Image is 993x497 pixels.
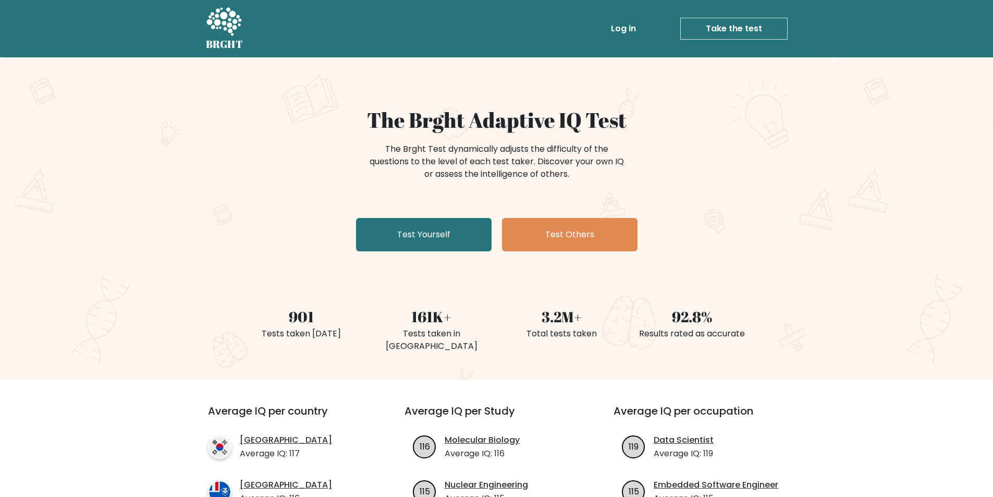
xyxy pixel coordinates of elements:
[633,328,751,340] div: Results rated as accurate
[654,434,714,446] a: Data Scientist
[356,218,492,251] a: Test Yourself
[420,440,430,452] text: 116
[366,143,627,180] div: The Brght Test dynamically adjusts the difficulty of the questions to the level of each test take...
[420,485,430,497] text: 115
[242,328,360,340] div: Tests taken [DATE]
[206,38,243,51] h5: BRGHT
[373,328,491,353] div: Tests taken in [GEOGRAPHIC_DATA]
[503,306,621,328] div: 3.2M+
[404,405,589,430] h3: Average IQ per Study
[629,440,639,452] text: 119
[680,18,788,40] a: Take the test
[445,447,520,460] p: Average IQ: 116
[206,4,243,53] a: BRGHT
[240,479,332,491] a: [GEOGRAPHIC_DATA]
[503,328,621,340] div: Total tests taken
[208,405,367,430] h3: Average IQ per country
[607,18,640,39] a: Log in
[208,435,231,459] img: country
[445,479,528,491] a: Nuclear Engineering
[242,306,360,328] div: 901
[654,447,714,460] p: Average IQ: 119
[445,434,520,446] a: Molecular Biology
[240,447,332,460] p: Average IQ: 117
[654,479,778,491] a: Embedded Software Engineer
[373,306,491,328] div: 161K+
[242,107,751,132] h1: The Brght Adaptive IQ Test
[629,485,639,497] text: 115
[614,405,798,430] h3: Average IQ per occupation
[502,218,638,251] a: Test Others
[633,306,751,328] div: 92.8%
[240,434,332,446] a: [GEOGRAPHIC_DATA]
